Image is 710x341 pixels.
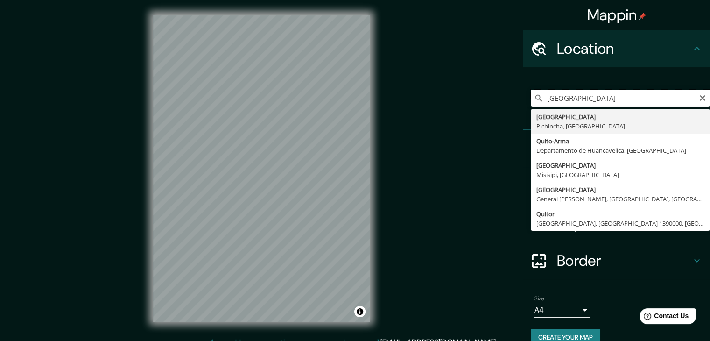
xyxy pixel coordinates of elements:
[557,251,691,270] h4: Border
[699,93,706,102] button: Clear
[536,136,704,146] div: Quito-Arma
[536,121,704,131] div: Pichincha, [GEOGRAPHIC_DATA]
[536,161,704,170] div: [GEOGRAPHIC_DATA]
[536,185,704,194] div: [GEOGRAPHIC_DATA]
[536,112,704,121] div: [GEOGRAPHIC_DATA]
[536,219,704,228] div: [GEOGRAPHIC_DATA], [GEOGRAPHIC_DATA] 1390000, [GEOGRAPHIC_DATA]
[536,170,704,179] div: Misisipi, [GEOGRAPHIC_DATA]
[523,130,710,167] div: Pins
[639,13,646,20] img: pin-icon.png
[531,90,710,107] input: Pick your city or area
[534,303,590,318] div: A4
[354,306,366,317] button: Toggle attribution
[536,194,704,204] div: General [PERSON_NAME], [GEOGRAPHIC_DATA], [GEOGRAPHIC_DATA]
[557,39,691,58] h4: Location
[627,305,700,331] iframe: Help widget launcher
[523,167,710,205] div: Style
[153,15,370,322] canvas: Map
[523,205,710,242] div: Layout
[536,209,704,219] div: Quitor
[557,214,691,233] h4: Layout
[587,6,647,24] h4: Mappin
[523,242,710,279] div: Border
[534,295,544,303] label: Size
[523,30,710,67] div: Location
[536,146,704,155] div: Departamento de Huancavelica, [GEOGRAPHIC_DATA]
